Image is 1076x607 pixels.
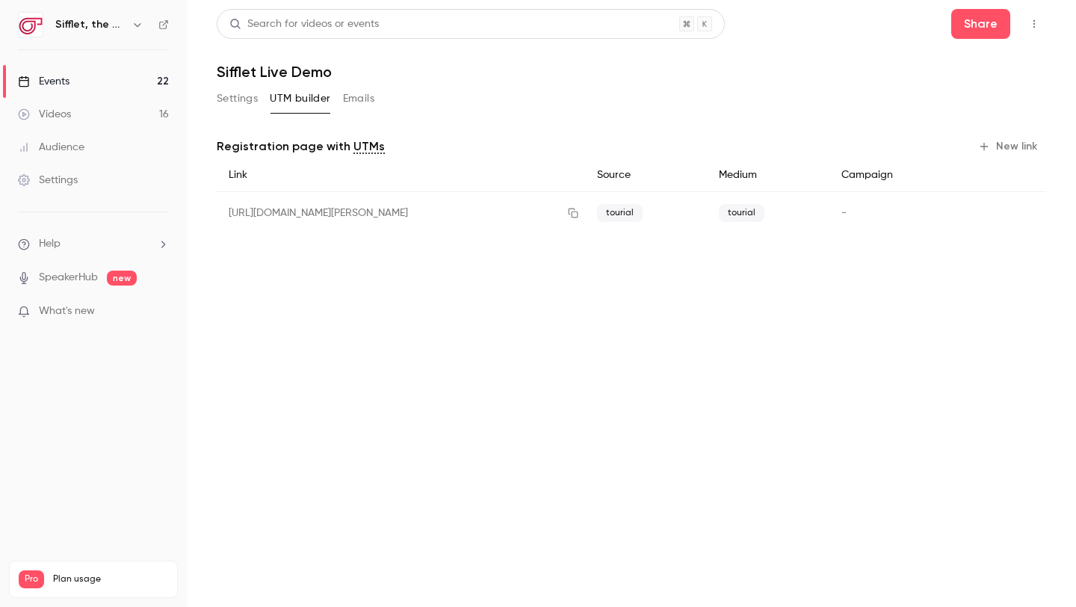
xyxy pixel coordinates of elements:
a: SpeakerHub [39,270,98,286]
div: Audience [18,140,84,155]
span: tourial [719,204,764,222]
button: UTM builder [270,87,330,111]
div: Link [217,158,585,192]
button: Settings [217,87,258,111]
iframe: Noticeable Trigger [151,305,169,318]
h6: Sifflet, the AI-augmented data observability platform built for data teams with business users in... [55,17,126,32]
button: New link [972,135,1046,158]
div: Campaign [829,158,962,192]
span: - [841,208,847,218]
span: Pro [19,570,44,588]
div: Source [585,158,708,192]
img: Sifflet, the AI-augmented data observability platform built for data teams with business users in... [19,13,43,37]
a: UTMs [353,138,385,155]
h1: Sifflet Live Demo [217,63,1046,81]
div: Videos [18,107,71,122]
div: Settings [18,173,78,188]
span: Plan usage [53,573,168,585]
span: new [107,271,137,286]
div: Medium [707,158,829,192]
span: What's new [39,303,95,319]
div: [URL][DOMAIN_NAME][PERSON_NAME] [217,192,585,235]
button: Share [951,9,1010,39]
li: help-dropdown-opener [18,236,169,252]
div: Events [18,74,69,89]
button: Emails [343,87,374,111]
p: Registration page with [217,138,385,155]
span: tourial [597,204,643,222]
span: Help [39,236,61,252]
div: Search for videos or events [229,16,379,32]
